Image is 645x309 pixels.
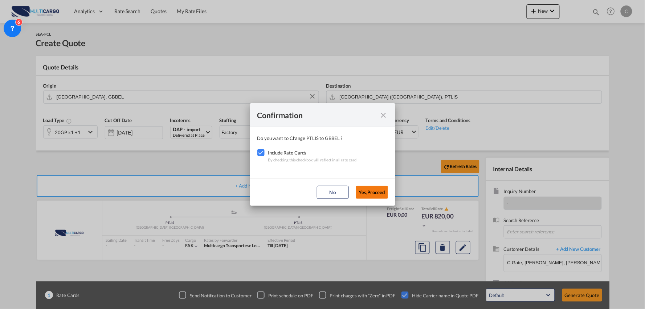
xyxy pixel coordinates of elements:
md-icon: icon-close fg-AAA8AD cursor [379,111,388,120]
md-checkbox: Checkbox No Ink [257,149,268,156]
div: Include Rate Cards [268,149,357,156]
div: Confirmation [257,111,375,120]
button: No [317,186,349,199]
md-dialog: Confirmation Do you ... [250,103,395,206]
button: Yes,Proceed [356,186,388,199]
div: By checking this checkbox will reflect in all rate card [268,156,357,164]
div: Do you want to Change PTLIS to GBBEL ? [257,135,388,142]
